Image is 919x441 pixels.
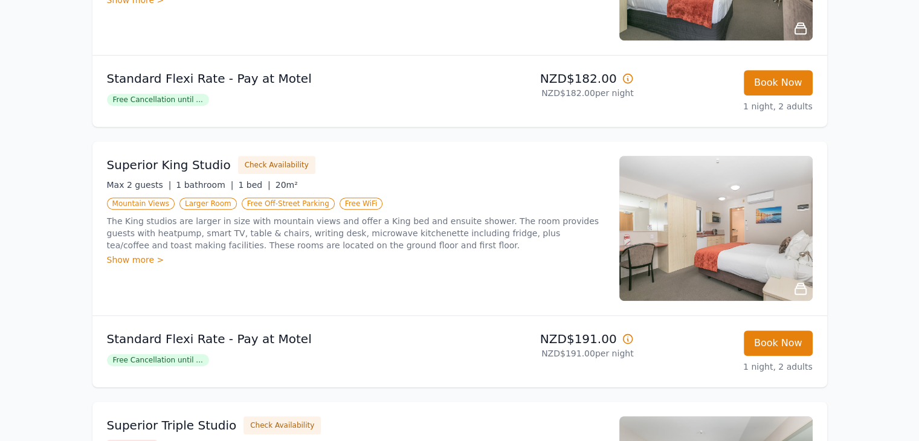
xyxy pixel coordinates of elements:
p: NZD$191.00 [465,330,634,347]
div: Show more > [107,254,605,266]
span: Mountain Views [107,198,175,210]
p: NZD$182.00 per night [465,87,634,99]
span: Free WiFi [340,198,383,210]
p: NZD$191.00 per night [465,347,634,359]
p: 1 night, 2 adults [643,361,813,373]
span: Free Cancellation until ... [107,354,209,366]
span: Free Off-Street Parking [242,198,335,210]
button: Book Now [744,330,813,356]
p: Standard Flexi Rate - Pay at Motel [107,330,455,347]
span: Free Cancellation until ... [107,94,209,106]
h3: Superior Triple Studio [107,417,237,434]
button: Book Now [744,70,813,95]
button: Check Availability [243,416,321,434]
span: Larger Room [179,198,237,210]
span: 1 bed | [238,180,270,190]
p: NZD$182.00 [465,70,634,87]
span: 1 bathroom | [176,180,233,190]
span: Max 2 guests | [107,180,172,190]
span: 20m² [276,180,298,190]
p: Standard Flexi Rate - Pay at Motel [107,70,455,87]
p: The King studios are larger in size with mountain views and offer a King bed and ensuite shower. ... [107,215,605,251]
p: 1 night, 2 adults [643,100,813,112]
h3: Superior King Studio [107,156,231,173]
button: Check Availability [238,156,315,174]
